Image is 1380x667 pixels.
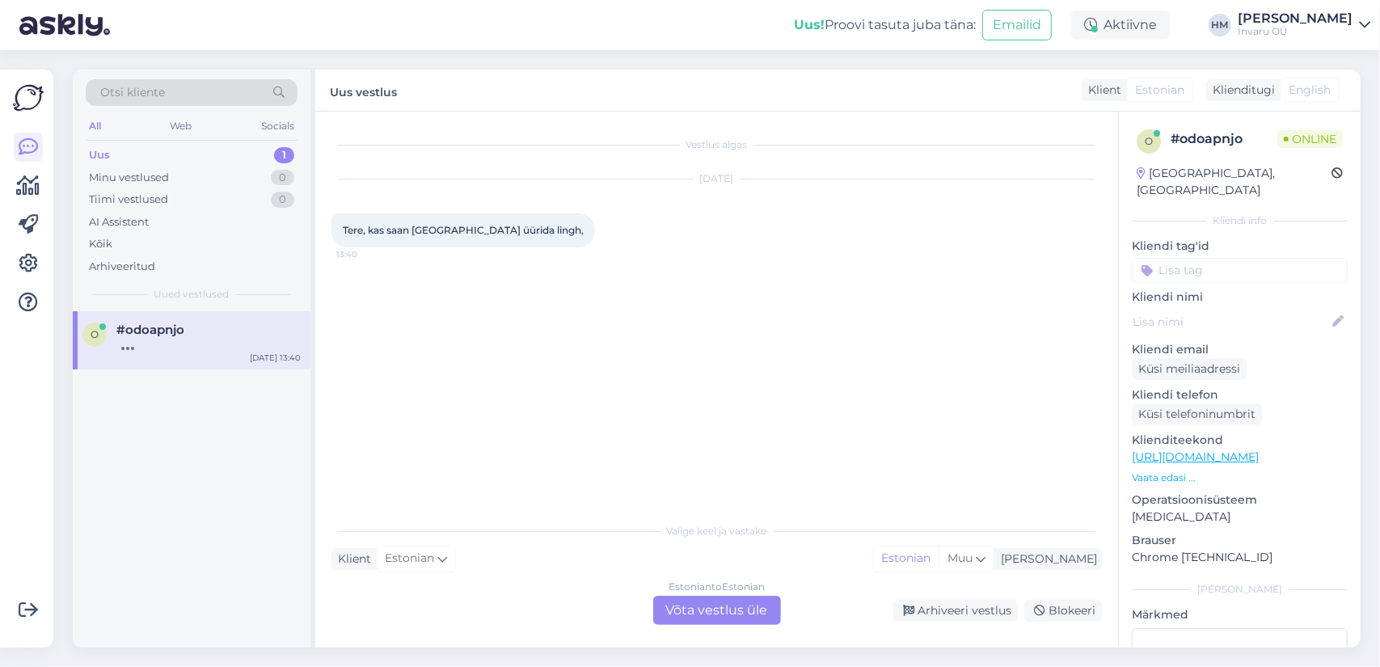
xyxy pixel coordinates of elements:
div: 0 [271,192,294,208]
div: All [86,116,104,137]
p: Chrome [TECHNICAL_ID] [1132,549,1348,566]
p: Vaata edasi ... [1132,471,1348,485]
div: Tiimi vestlused [89,192,168,208]
b: Uus! [794,17,825,32]
p: Märkmed [1132,606,1348,623]
span: Muu [947,551,973,565]
div: 0 [271,170,294,186]
span: Online [1277,130,1343,148]
div: # odoapnjo [1171,129,1277,149]
span: o [1145,135,1153,147]
div: Arhiveeri vestlus [893,600,1018,622]
div: [DATE] [331,171,1102,186]
div: [PERSON_NAME] [994,551,1097,568]
div: AI Assistent [89,214,149,230]
span: 13:40 [336,248,397,260]
p: Kliendi telefon [1132,386,1348,403]
img: Askly Logo [13,82,44,113]
span: Otsi kliente [100,84,165,101]
a: [URL][DOMAIN_NAME] [1132,450,1259,464]
span: English [1289,82,1331,99]
div: Invaru OÜ [1238,25,1353,38]
div: Aktiivne [1071,11,1170,40]
div: Arhiveeritud [89,259,155,275]
p: Kliendi tag'id [1132,238,1348,255]
p: Brauser [1132,532,1348,549]
div: Valige keel ja vastake [331,524,1102,538]
p: Kliendi email [1132,341,1348,358]
a: [PERSON_NAME]Invaru OÜ [1238,12,1370,38]
span: Tere, kas saan [GEOGRAPHIC_DATA] üürida lingh, [343,224,584,236]
div: Kõik [89,236,112,252]
div: Klient [1082,82,1121,99]
p: Klienditeekond [1132,432,1348,449]
div: Klienditugi [1206,82,1275,99]
p: Operatsioonisüsteem [1132,492,1348,509]
div: Võta vestlus üle [653,596,781,625]
button: Emailid [982,10,1052,40]
span: #odoapnjo [116,323,184,337]
div: Blokeeri [1024,600,1102,622]
div: Estonian [873,547,939,571]
div: [DATE] 13:40 [250,352,301,364]
div: 1 [274,147,294,163]
input: Lisa tag [1132,258,1348,282]
p: [MEDICAL_DATA] [1132,509,1348,526]
div: Minu vestlused [89,170,169,186]
div: [GEOGRAPHIC_DATA], [GEOGRAPHIC_DATA] [1137,165,1331,199]
div: Proovi tasuta juba täna: [794,15,976,35]
div: Estonian to Estonian [669,580,765,594]
div: Klient [331,551,371,568]
div: Uus [89,147,110,163]
div: [PERSON_NAME] [1132,582,1348,597]
div: Küsi meiliaadressi [1132,358,1247,380]
input: Lisa nimi [1133,313,1329,331]
div: Vestlus algas [331,137,1102,152]
span: Estonian [385,550,434,568]
div: [PERSON_NAME] [1238,12,1353,25]
label: Uus vestlus [330,79,397,101]
div: Web [167,116,196,137]
div: Kliendi info [1132,213,1348,228]
div: Socials [258,116,298,137]
div: HM [1209,14,1231,36]
p: Kliendi nimi [1132,289,1348,306]
div: Küsi telefoninumbrit [1132,403,1262,425]
span: o [91,328,99,340]
span: Uued vestlused [154,287,230,302]
span: Estonian [1135,82,1184,99]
